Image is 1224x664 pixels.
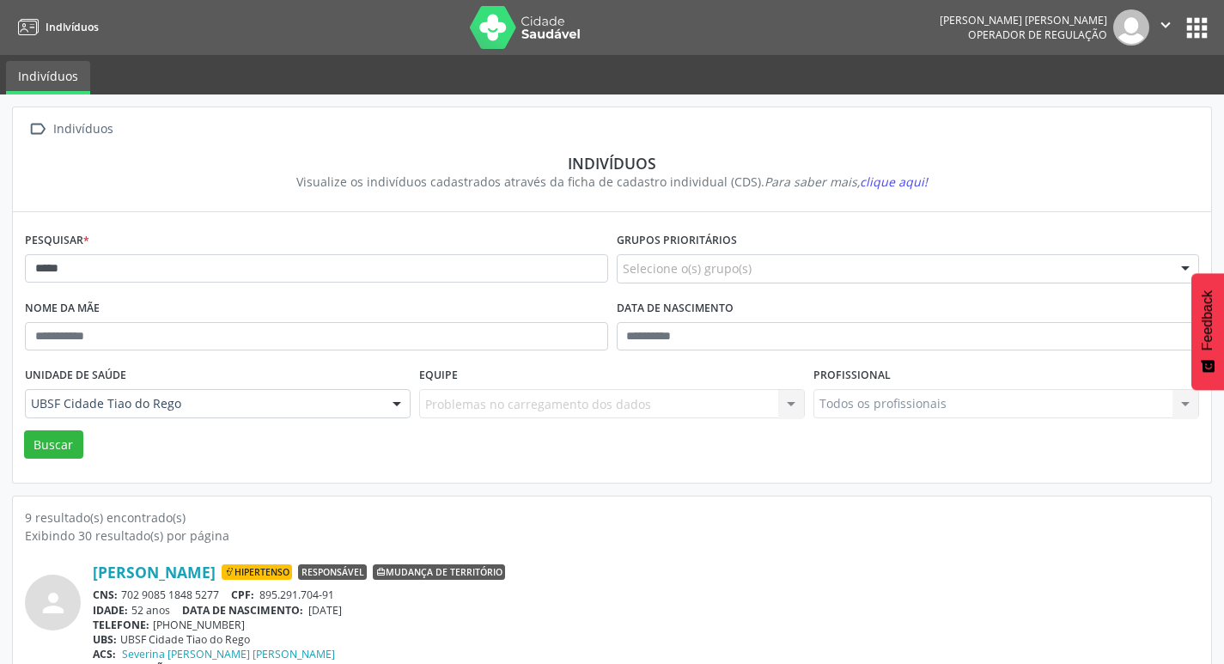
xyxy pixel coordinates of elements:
label: Data de nascimento [617,295,734,322]
span: Responsável [298,564,367,580]
span: DATA DE NASCIMENTO: [182,603,303,618]
i:  [25,117,50,142]
span: CNS: [93,588,118,602]
div: [PHONE_NUMBER] [93,618,1199,632]
div: 702 9085 1848 5277 [93,588,1199,602]
span: CPF: [231,588,254,602]
div: 52 anos [93,603,1199,618]
div: UBSF Cidade Tiao do Rego [93,632,1199,647]
label: Pesquisar [25,228,89,254]
span: ACS: [93,647,116,661]
div: Indivíduos [37,154,1187,173]
span: IDADE: [93,603,128,618]
span: UBS: [93,632,117,647]
label: Equipe [419,362,458,389]
div: Exibindo 30 resultado(s) por página [25,527,1199,545]
span: Feedback [1200,290,1215,350]
span: Indivíduos [46,20,99,34]
span: UBSF Cidade Tiao do Rego [31,395,375,412]
div: Visualize os indivíduos cadastrados através da ficha de cadastro individual (CDS). [37,173,1187,191]
span: clique aqui! [860,174,928,190]
a: [PERSON_NAME] [93,563,216,582]
a:  Indivíduos [25,117,116,142]
label: Profissional [813,362,891,389]
span: [DATE] [308,603,342,618]
button: apps [1182,13,1212,43]
a: Indivíduos [6,61,90,94]
a: Severina [PERSON_NAME] [PERSON_NAME] [122,647,335,661]
span: TELEFONE: [93,618,149,632]
span: Operador de regulação [968,27,1107,42]
div: [PERSON_NAME] [PERSON_NAME] [940,13,1107,27]
label: Nome da mãe [25,295,100,322]
span: Selecione o(s) grupo(s) [623,259,752,277]
button: Buscar [24,430,83,460]
i: Para saber mais, [764,174,928,190]
div: 9 resultado(s) encontrado(s) [25,509,1199,527]
span: Mudança de território [373,564,505,580]
a: Indivíduos [12,13,99,41]
img: img [1113,9,1149,46]
label: Grupos prioritários [617,228,737,254]
span: Hipertenso [222,564,292,580]
button:  [1149,9,1182,46]
button: Feedback - Mostrar pesquisa [1191,273,1224,390]
div: Indivíduos [50,117,116,142]
i:  [1156,15,1175,34]
label: Unidade de saúde [25,362,126,389]
span: 895.291.704-91 [259,588,334,602]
